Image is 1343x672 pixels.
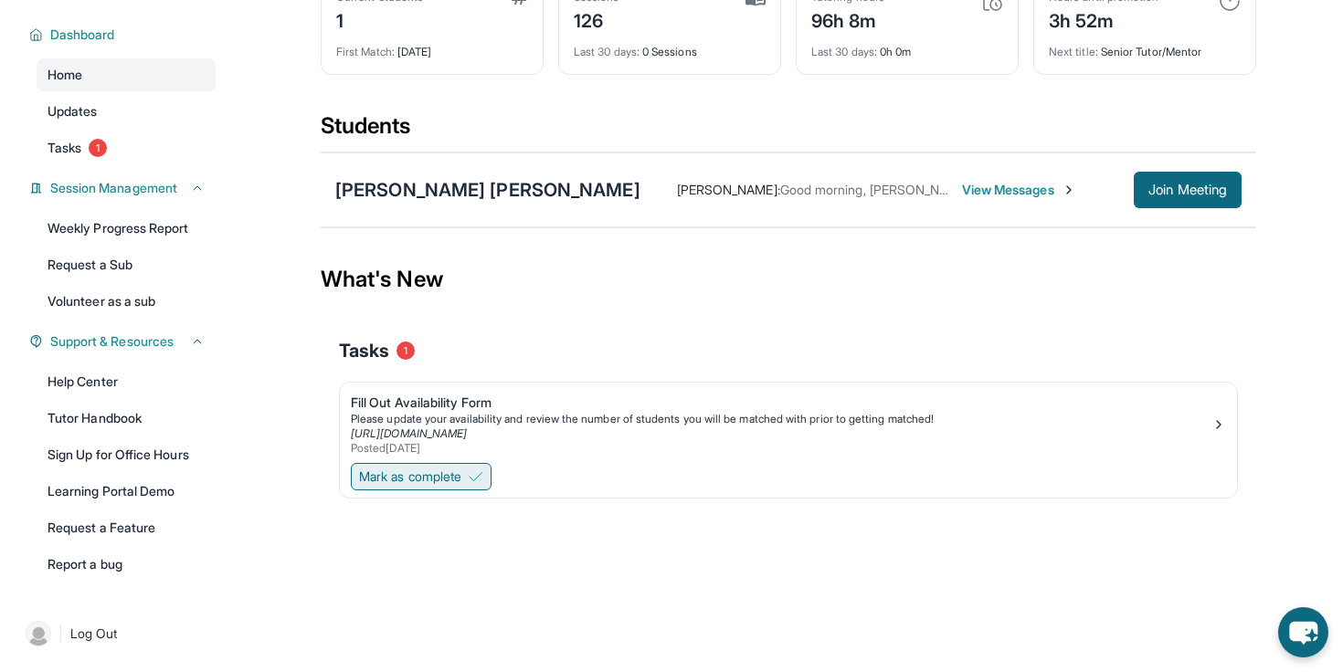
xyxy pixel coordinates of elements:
a: [URL][DOMAIN_NAME] [351,426,467,440]
span: Home [48,66,82,84]
div: Please update your availability and review the number of students you will be matched with prior ... [351,412,1211,426]
a: Report a bug [37,548,216,581]
a: Weekly Progress Report [37,212,216,245]
div: [PERSON_NAME] [PERSON_NAME] [335,177,640,203]
span: Next title : [1049,45,1098,58]
img: user-img [26,621,51,646]
div: Fill Out Availability Form [351,394,1211,412]
span: 1 [89,139,107,157]
div: 1 [336,5,423,34]
span: Tasks [339,338,389,363]
a: Tasks1 [37,131,216,164]
span: View Messages [962,181,1076,199]
button: Mark as complete [351,463,492,490]
a: Updates [37,95,216,128]
button: Support & Resources [43,332,205,351]
span: Mark as complete [359,467,461,486]
span: 1 [397,341,415,360]
div: 0 Sessions [574,34,766,59]
div: 96h 8m [811,5,884,34]
span: Last 30 days : [574,45,640,58]
div: 3h 52m [1049,5,1158,34]
div: Students [321,111,1256,152]
div: 0h 0m [811,34,1003,59]
a: Sign Up for Office Hours [37,438,216,471]
div: Posted [DATE] [351,441,1211,456]
span: Tasks [48,139,81,157]
a: Home [37,58,216,91]
button: Join Meeting [1134,172,1242,208]
span: Updates [48,102,98,121]
span: First Match : [336,45,395,58]
span: [PERSON_NAME] : [677,182,780,197]
a: Request a Feature [37,511,216,544]
a: Help Center [37,365,216,398]
a: Tutor Handbook [37,402,216,435]
a: Fill Out Availability FormPlease update your availability and review the number of students you w... [340,383,1237,459]
button: Session Management [43,179,205,197]
span: | [58,623,63,645]
span: Log Out [70,625,118,643]
span: Join Meeting [1148,184,1227,195]
span: Support & Resources [50,332,174,351]
button: chat-button [1278,607,1328,657]
div: 126 [574,5,619,34]
a: Volunteer as a sub [37,285,216,318]
a: Learning Portal Demo [37,475,216,508]
a: |Log Out [18,614,216,654]
div: Senior Tutor/Mentor [1049,34,1241,59]
button: Dashboard [43,26,205,44]
img: Mark as complete [469,469,483,484]
span: Dashboard [50,26,115,44]
div: What's New [321,239,1256,320]
a: Request a Sub [37,248,216,281]
span: Session Management [50,179,177,197]
div: [DATE] [336,34,528,59]
img: Chevron-Right [1062,183,1076,197]
span: Last 30 days : [811,45,877,58]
